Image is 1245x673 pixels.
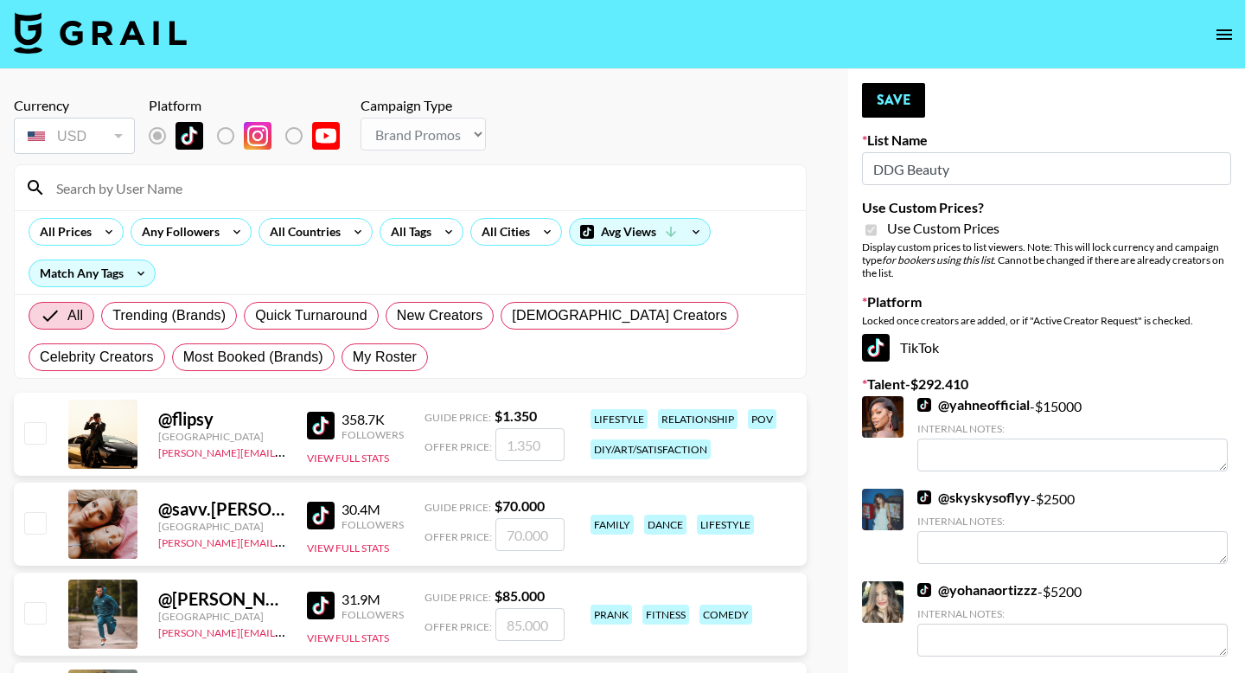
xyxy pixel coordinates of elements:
a: [PERSON_NAME][EMAIL_ADDRESS][DOMAIN_NAME] [158,623,414,639]
div: 358.7K [342,411,404,428]
div: Currency is locked to USD [14,114,135,157]
button: View Full Stats [307,452,389,465]
div: Platform [149,97,354,114]
div: Campaign Type [361,97,486,114]
strong: $ 1.350 [495,407,537,424]
a: @yahneofficial [917,396,1030,413]
img: TikTok [307,592,335,619]
a: @skyskysoflyy [917,489,1031,506]
input: 70.000 [495,518,565,551]
div: Internal Notes: [917,607,1228,620]
div: Currency [14,97,135,114]
span: Offer Price: [425,620,492,633]
div: Internal Notes: [917,515,1228,528]
img: TikTok [917,398,931,412]
div: fitness [642,605,689,625]
span: Celebrity Creators [40,347,154,368]
div: 31.9M [342,591,404,608]
label: Platform [862,293,1231,311]
span: [DEMOGRAPHIC_DATA] Creators [512,305,727,326]
div: Any Followers [131,219,223,245]
div: @ savv.[PERSON_NAME] [158,498,286,520]
img: TikTok [176,122,203,150]
div: USD [17,121,131,151]
div: All Countries [259,219,344,245]
img: TikTok [307,412,335,439]
button: Save [862,83,925,118]
button: View Full Stats [307,542,389,554]
div: Match Any Tags [29,260,155,286]
div: Display custom prices to list viewers. Note: This will lock currency and campaign type . Cannot b... [862,240,1231,279]
div: @ [PERSON_NAME].[PERSON_NAME] [158,588,286,610]
label: Talent - $ 292.410 [862,375,1231,393]
span: Guide Price: [425,501,491,514]
div: Internal Notes: [917,422,1228,435]
label: Use Custom Prices? [862,199,1231,216]
div: Followers [342,608,404,621]
div: [GEOGRAPHIC_DATA] [158,520,286,533]
label: List Name [862,131,1231,149]
div: Followers [342,518,404,531]
span: Offer Price: [425,440,492,453]
a: @yohanaortizzz [917,581,1037,599]
div: All Prices [29,219,95,245]
div: lifestyle [697,515,754,535]
span: My Roster [353,347,417,368]
img: Grail Talent [14,12,187,54]
span: Quick Turnaround [255,305,367,326]
img: TikTok [917,583,931,597]
button: open drawer [1207,17,1242,52]
img: TikTok [917,490,931,504]
button: View Full Stats [307,631,389,644]
em: for bookers using this list [882,253,993,266]
input: Search by User Name [46,174,795,202]
img: YouTube [312,122,340,150]
div: 30.4M [342,501,404,518]
div: family [591,515,634,535]
div: lifestyle [591,409,648,429]
div: comedy [699,605,752,625]
div: - $ 5200 [917,581,1228,657]
strong: $ 70.000 [495,497,545,514]
a: [PERSON_NAME][EMAIL_ADDRESS][DOMAIN_NAME] [158,443,414,459]
span: Offer Price: [425,530,492,543]
div: [GEOGRAPHIC_DATA] [158,610,286,623]
a: [PERSON_NAME][EMAIL_ADDRESS][DOMAIN_NAME] [158,533,414,549]
span: Most Booked (Brands) [183,347,323,368]
div: TikTok [862,334,1231,362]
div: relationship [658,409,737,429]
div: [GEOGRAPHIC_DATA] [158,430,286,443]
input: 85.000 [495,608,565,641]
div: Locked once creators are added, or if "Active Creator Request" is checked. [862,314,1231,327]
div: @ flipsy [158,408,286,430]
div: Followers [342,428,404,441]
span: All [67,305,83,326]
div: prank [591,605,632,625]
span: Use Custom Prices [887,220,999,237]
img: TikTok [307,502,335,529]
div: All Cities [471,219,533,245]
span: New Creators [397,305,483,326]
div: All Tags [380,219,435,245]
div: dance [644,515,686,535]
span: Guide Price: [425,411,491,424]
img: Instagram [244,122,271,150]
div: pov [748,409,776,429]
input: 1.350 [495,428,565,461]
div: List locked to TikTok. [149,118,354,154]
span: Guide Price: [425,591,491,604]
span: Trending (Brands) [112,305,226,326]
div: - $ 2500 [917,489,1228,564]
img: TikTok [862,334,890,362]
div: diy/art/satisfaction [591,439,711,459]
div: - $ 15000 [917,396,1228,471]
strong: $ 85.000 [495,587,545,604]
div: Avg Views [570,219,710,245]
